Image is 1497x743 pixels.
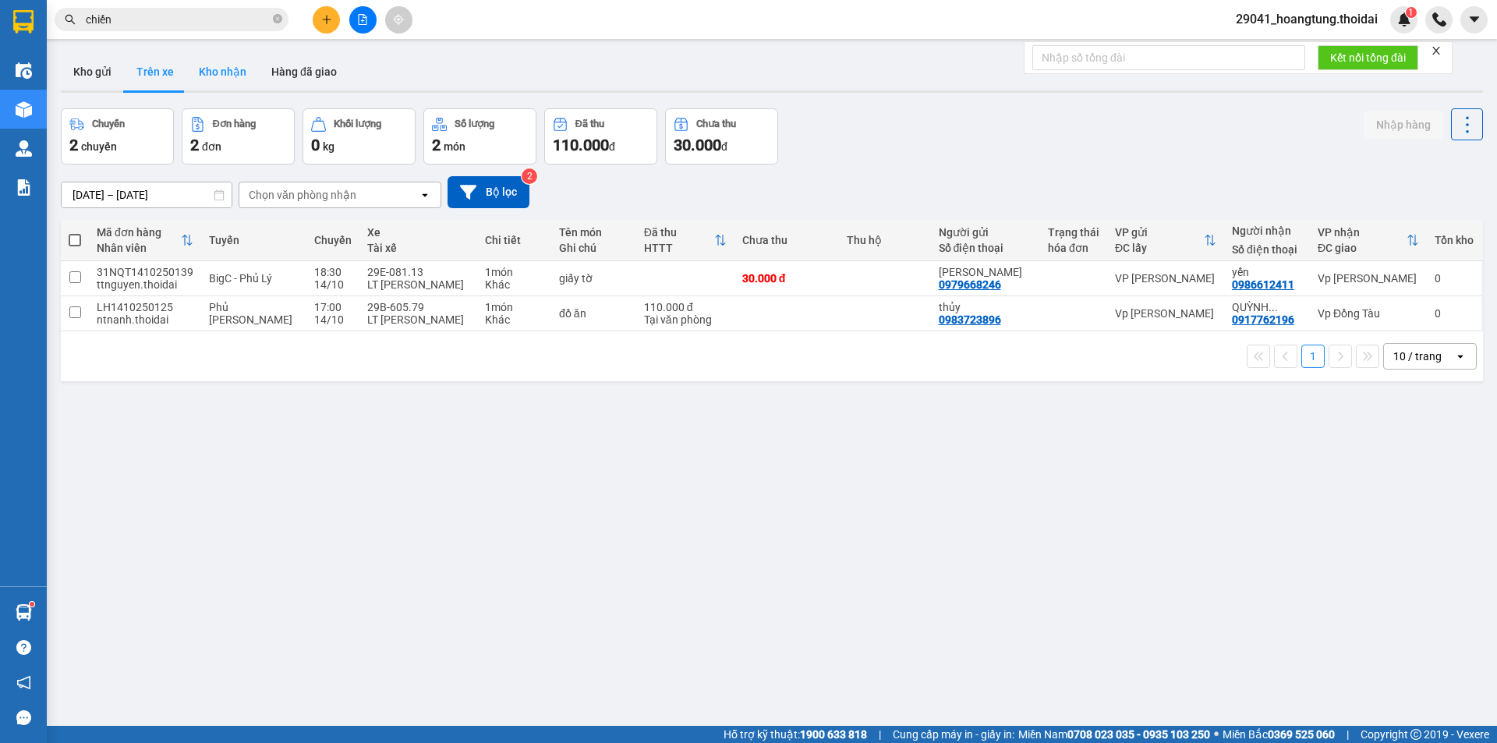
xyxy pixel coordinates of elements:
[1435,272,1474,285] div: 0
[1318,45,1418,70] button: Kết nối tổng đài
[939,266,1032,278] div: Anh Lê
[485,313,543,326] div: Khác
[1232,278,1294,291] div: 0986612411
[1115,307,1216,320] div: Vp [PERSON_NAME]
[893,726,1014,743] span: Cung cấp máy in - giấy in:
[1330,49,1406,66] span: Kết nối tổng đài
[65,14,76,25] span: search
[1435,307,1474,320] div: 0
[444,140,465,153] span: món
[847,234,922,246] div: Thu hộ
[367,301,469,313] div: 29B-605.79
[314,278,352,291] div: 14/10
[314,266,352,278] div: 18:30
[1048,242,1099,254] div: hóa đơn
[314,313,352,326] div: 14/10
[1115,242,1204,254] div: ĐC lấy
[1318,242,1407,254] div: ĐC giao
[367,242,469,254] div: Tài xế
[939,278,1001,291] div: 0979668246
[1432,12,1446,27] img: phone-icon
[209,301,292,326] span: Phủ [PERSON_NAME]
[202,140,221,153] span: đơn
[313,6,340,34] button: plus
[1431,45,1442,56] span: close
[182,108,295,165] button: Đơn hàng2đơn
[1460,6,1488,34] button: caret-down
[1397,12,1411,27] img: icon-new-feature
[575,119,604,129] div: Đã thu
[1269,301,1278,313] span: ...
[1364,111,1443,139] button: Nhập hàng
[1232,313,1294,326] div: 0917762196
[1310,220,1427,261] th: Toggle SortBy
[1067,728,1210,741] strong: 0708 023 035 - 0935 103 250
[273,14,282,23] span: close-circle
[30,602,34,607] sup: 1
[367,226,469,239] div: Xe
[1467,12,1481,27] span: caret-down
[393,14,404,25] span: aim
[367,278,469,291] div: LT [PERSON_NAME]
[209,272,272,285] span: BigC - Phủ Lý
[69,136,78,154] span: 2
[16,675,31,690] span: notification
[303,108,416,165] button: Khối lượng0kg
[419,189,431,201] svg: open
[485,301,543,313] div: 1 món
[1018,726,1210,743] span: Miền Nam
[800,728,867,741] strong: 1900 633 818
[213,119,256,129] div: Đơn hàng
[1454,350,1467,363] svg: open
[1318,226,1407,239] div: VP nhận
[636,220,734,261] th: Toggle SortBy
[186,53,259,90] button: Kho nhận
[334,119,381,129] div: Khối lượng
[81,140,117,153] span: chuyến
[553,136,609,154] span: 110.000
[13,10,34,34] img: logo-vxr
[485,234,543,246] div: Chi tiết
[609,140,615,153] span: đ
[721,140,727,153] span: đ
[16,140,32,157] img: warehouse-icon
[273,12,282,27] span: close-circle
[674,136,721,154] span: 30.000
[1214,731,1219,738] span: ⚪️
[311,136,320,154] span: 0
[86,11,270,28] input: Tìm tên, số ĐT hoặc mã đơn
[742,272,831,285] div: 30.000 đ
[314,234,352,246] div: Chuyến
[1410,729,1421,740] span: copyright
[559,242,628,254] div: Ghi chú
[644,226,714,239] div: Đã thu
[1223,726,1335,743] span: Miền Bắc
[644,301,727,313] div: 110.000 đ
[1268,728,1335,741] strong: 0369 525 060
[259,53,349,90] button: Hàng đã giao
[1406,7,1417,18] sup: 1
[323,140,334,153] span: kg
[89,220,201,261] th: Toggle SortBy
[97,301,193,313] div: LH1410250125
[1232,243,1302,256] div: Số điện thoại
[16,179,32,196] img: solution-icon
[644,313,727,326] div: Tại văn phòng
[367,313,469,326] div: LT [PERSON_NAME]
[1223,9,1390,29] span: 29041_hoangtung.thoidai
[367,266,469,278] div: 29E-081.13
[92,119,125,129] div: Chuyến
[1318,272,1419,285] div: Vp [PERSON_NAME]
[1232,301,1302,313] div: QUỲNH TRANG
[485,278,543,291] div: Khác
[559,272,628,285] div: giấy tờ
[879,726,881,743] span: |
[724,726,867,743] span: Hỗ trợ kỹ thuật:
[1115,272,1216,285] div: VP [PERSON_NAME]
[665,108,778,165] button: Chưa thu30.000đ
[1115,226,1204,239] div: VP gửi
[696,119,736,129] div: Chưa thu
[190,136,199,154] span: 2
[1232,266,1302,278] div: yến
[455,119,494,129] div: Số lượng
